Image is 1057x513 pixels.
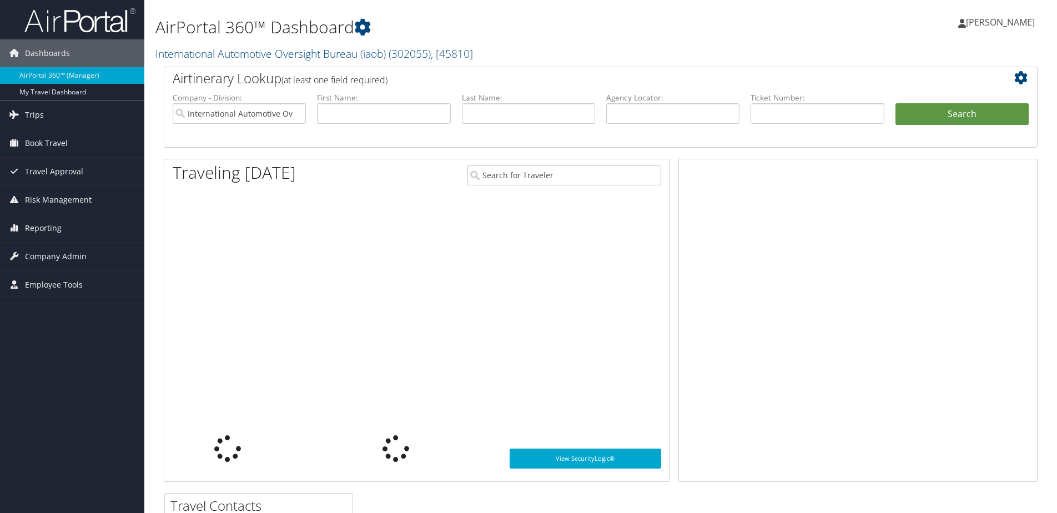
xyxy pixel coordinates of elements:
label: Last Name: [462,92,595,103]
a: View SecurityLogic® [510,449,661,469]
span: [PERSON_NAME] [966,16,1035,28]
span: Book Travel [25,129,68,157]
h1: AirPortal 360™ Dashboard [155,16,749,39]
label: Company - Division: [173,92,306,103]
label: First Name: [317,92,450,103]
span: ( 302055 ) [389,46,431,61]
span: , [ 45810 ] [431,46,473,61]
a: International Automotive Oversight Bureau (iaob) [155,46,473,61]
a: [PERSON_NAME] [958,6,1046,39]
h2: Airtinerary Lookup [173,69,956,88]
span: Dashboards [25,39,70,67]
span: Risk Management [25,186,92,214]
input: Search for Traveler [467,165,661,185]
span: Company Admin [25,243,87,270]
button: Search [895,103,1029,125]
img: airportal-logo.png [24,7,135,33]
span: Trips [25,101,44,129]
span: Travel Approval [25,158,83,185]
span: Employee Tools [25,271,83,299]
label: Agency Locator: [606,92,739,103]
span: Reporting [25,214,62,242]
span: (at least one field required) [281,74,387,86]
h1: Traveling [DATE] [173,161,296,184]
label: Ticket Number: [751,92,884,103]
